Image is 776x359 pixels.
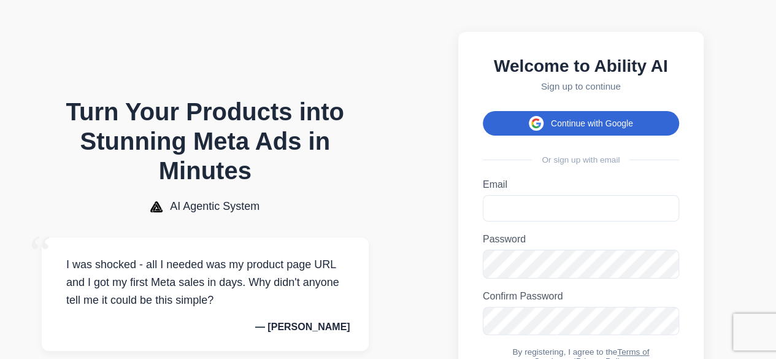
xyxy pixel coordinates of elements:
[483,155,679,164] div: Or sign up with email
[29,225,52,281] span: “
[60,256,350,309] p: I was shocked - all I needed was my product page URL and I got my first Meta sales in days. Why d...
[483,179,679,190] label: Email
[42,97,369,185] h1: Turn Your Products into Stunning Meta Ads in Minutes
[483,81,679,91] p: Sign up to continue
[170,200,259,213] span: AI Agentic System
[483,291,679,302] label: Confirm Password
[483,111,679,136] button: Continue with Google
[483,234,679,245] label: Password
[60,322,350,333] p: — [PERSON_NAME]
[483,56,679,76] h2: Welcome to Ability AI
[150,201,163,212] img: AI Agentic System Logo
